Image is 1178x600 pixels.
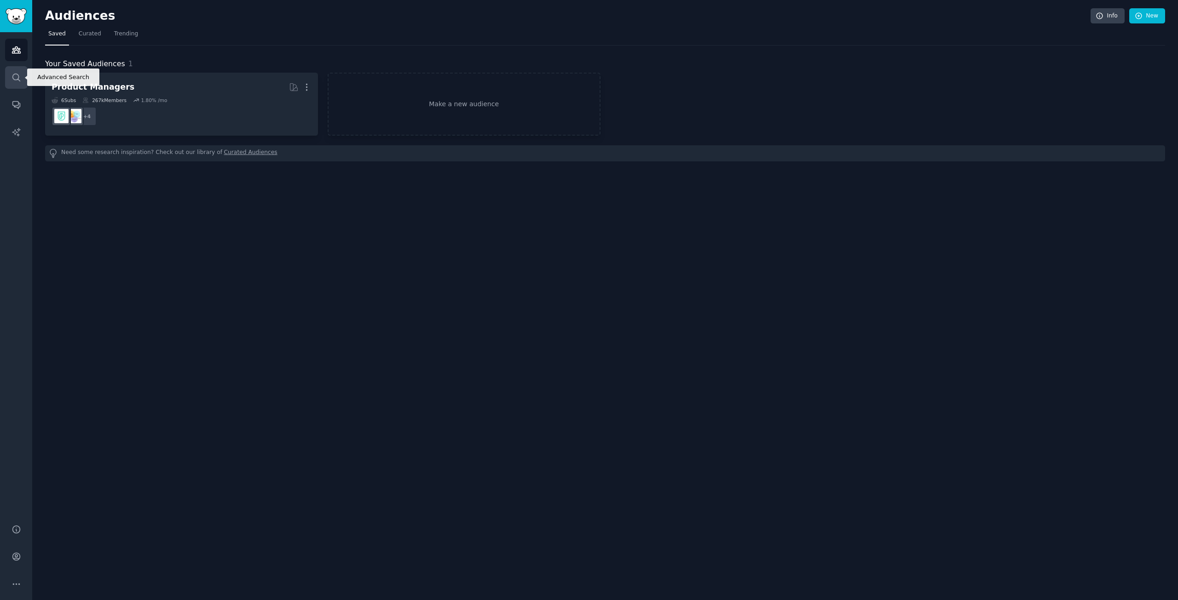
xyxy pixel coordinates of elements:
img: GummySearch logo [6,8,27,24]
a: Saved [45,27,69,46]
a: Curated [75,27,104,46]
a: Info [1091,8,1125,24]
span: 1 [128,59,133,68]
a: Make a new audience [328,73,601,136]
div: 267k Members [82,97,127,103]
div: Product Managers [52,81,134,93]
span: Your Saved Audiences [45,58,125,70]
img: ProductManagement [67,109,81,123]
div: + 4 [77,107,97,126]
div: Need some research inspiration? Check out our library of [45,145,1165,161]
img: ProductMgmt [54,109,69,123]
a: New [1129,8,1165,24]
div: 6 Sub s [52,97,76,103]
span: Trending [114,30,138,38]
a: Curated Audiences [224,149,277,158]
span: Curated [79,30,101,38]
a: Trending [111,27,141,46]
span: Saved [48,30,66,38]
a: Product Managers6Subs267kMembers1.80% /mo+4ProductManagementProductMgmt [45,73,318,136]
h2: Audiences [45,9,1091,23]
div: 1.80 % /mo [141,97,167,103]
